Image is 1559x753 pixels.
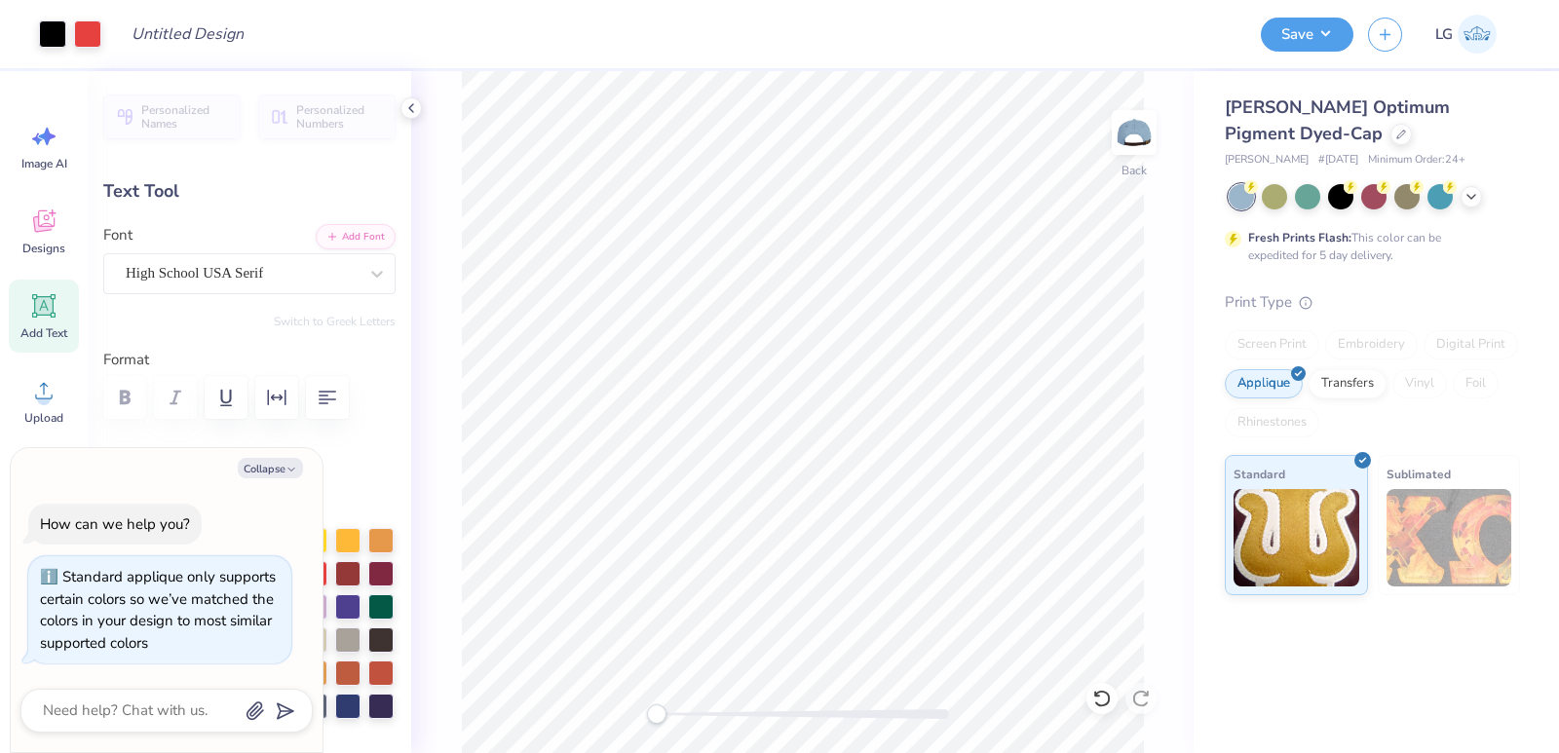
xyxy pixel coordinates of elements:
button: Personalized Numbers [258,94,396,139]
div: How can we help you? [40,514,190,534]
button: Save [1261,18,1353,52]
div: Standard applique only supports certain colors so we’ve matched the colors in your design to most... [40,567,276,653]
span: Add Text [20,325,67,341]
label: Color [103,444,396,467]
span: Personalized Names [141,103,229,131]
span: Image AI [21,156,67,171]
strong: Fresh Prints Flash: [1248,230,1351,245]
label: Format [103,349,396,371]
div: Applique [1225,369,1303,398]
div: Foil [1453,369,1499,398]
div: Accessibility label [647,704,666,724]
span: Upload [24,410,63,426]
span: Designs [22,241,65,256]
img: Lijo George [1458,15,1497,54]
img: Back [1115,113,1154,152]
div: Back [1122,162,1147,179]
span: Minimum Order: 24 + [1368,152,1465,169]
button: Switch to Greek Letters [274,314,396,329]
div: Print Type [1225,291,1520,314]
img: Sublimated [1387,489,1512,586]
label: Font [103,224,133,246]
button: Personalized Names [103,94,241,139]
span: [PERSON_NAME] [1225,152,1309,169]
div: Screen Print [1225,330,1319,359]
input: Untitled Design [116,15,259,54]
span: Sublimated [1387,464,1451,484]
span: Standard [1234,464,1285,484]
div: This color can be expedited for 5 day delivery. [1248,229,1488,264]
span: LG [1435,23,1453,46]
a: LG [1426,15,1505,54]
div: Rhinestones [1225,408,1319,437]
div: Transfers [1309,369,1387,398]
div: Embroidery [1325,330,1418,359]
div: Text Tool [103,178,396,205]
span: [PERSON_NAME] Optimum Pigment Dyed-Cap [1225,95,1450,145]
button: Add Font [316,224,396,249]
span: # [DATE] [1318,152,1358,169]
button: Collapse [238,458,303,478]
div: Digital Print [1424,330,1518,359]
span: Personalized Numbers [296,103,384,131]
img: Standard [1234,489,1359,586]
div: Vinyl [1392,369,1447,398]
